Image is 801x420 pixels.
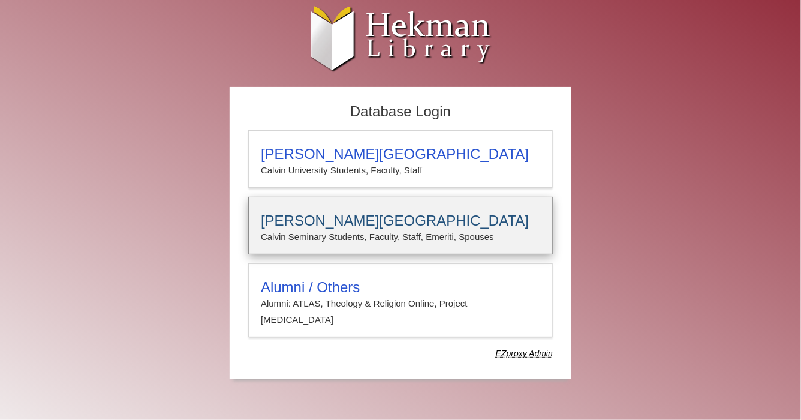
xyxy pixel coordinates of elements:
a: [PERSON_NAME][GEOGRAPHIC_DATA]Calvin Seminary Students, Faculty, Staff, Emeriti, Spouses [248,197,553,254]
h3: [PERSON_NAME][GEOGRAPHIC_DATA] [261,212,540,229]
h3: [PERSON_NAME][GEOGRAPHIC_DATA] [261,146,540,163]
dfn: Use Alumni login [496,349,553,358]
h3: Alumni / Others [261,279,540,296]
a: [PERSON_NAME][GEOGRAPHIC_DATA]Calvin University Students, Faculty, Staff [248,130,553,188]
p: Alumni: ATLAS, Theology & Religion Online, Project [MEDICAL_DATA] [261,296,540,328]
h2: Database Login [242,100,559,124]
p: Calvin University Students, Faculty, Staff [261,163,540,178]
p: Calvin Seminary Students, Faculty, Staff, Emeriti, Spouses [261,229,540,245]
summary: Alumni / OthersAlumni: ATLAS, Theology & Religion Online, Project [MEDICAL_DATA] [261,279,540,328]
